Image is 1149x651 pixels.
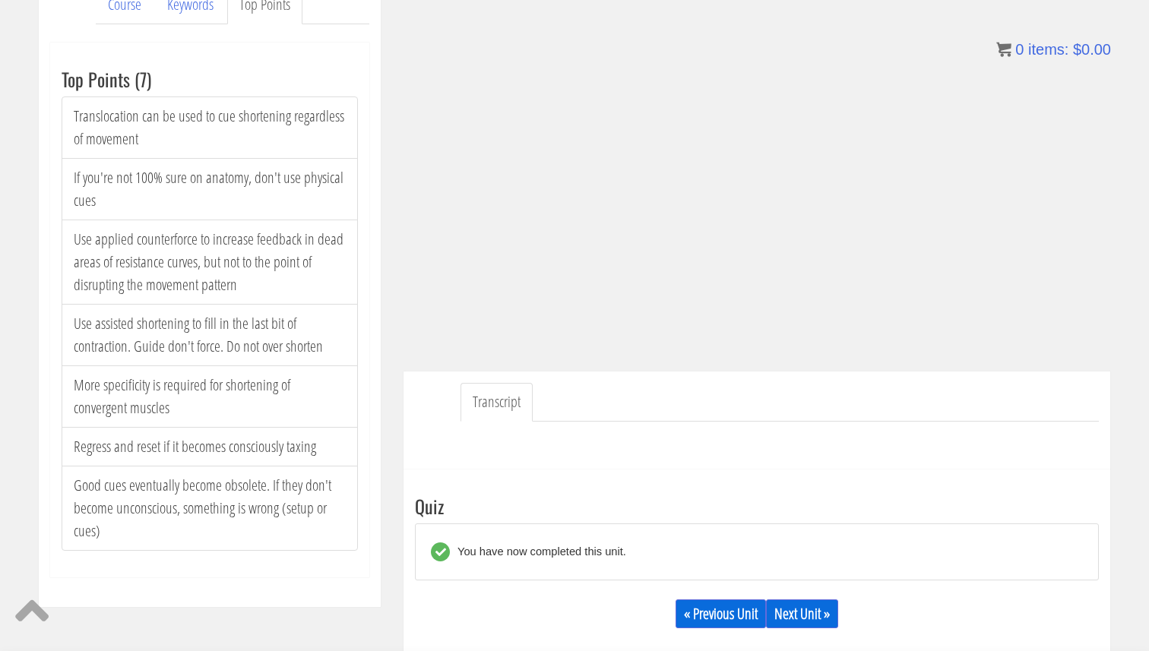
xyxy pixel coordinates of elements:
li: Use assisted shortening to fill in the last bit of contraction. Guide don't force. Do not over sh... [62,304,358,366]
div: You have now completed this unit. [450,542,626,561]
li: Regress and reset if it becomes consciously taxing [62,427,358,466]
a: Transcript [461,383,533,422]
h3: Top Points (7) [62,69,358,89]
a: 0 items: $0.00 [996,41,1111,58]
li: If you're not 100% sure on anatomy, don't use physical cues [62,158,358,220]
span: items: [1028,41,1068,58]
h3: Quiz [415,496,1099,516]
li: Translocation can be used to cue shortening regardless of movement [62,96,358,159]
bdi: 0.00 [1073,41,1111,58]
a: « Previous Unit [676,599,766,628]
li: Good cues eventually become obsolete. If they don't become unconscious, something is wrong (setup... [62,466,358,551]
li: Use applied counterforce to increase feedback in dead areas of resistance curves, but not to the ... [62,220,358,305]
span: $ [1073,41,1081,58]
img: icon11.png [996,42,1011,57]
a: Next Unit » [766,599,838,628]
li: More specificity is required for shortening of convergent muscles [62,365,358,428]
span: 0 [1015,41,1024,58]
